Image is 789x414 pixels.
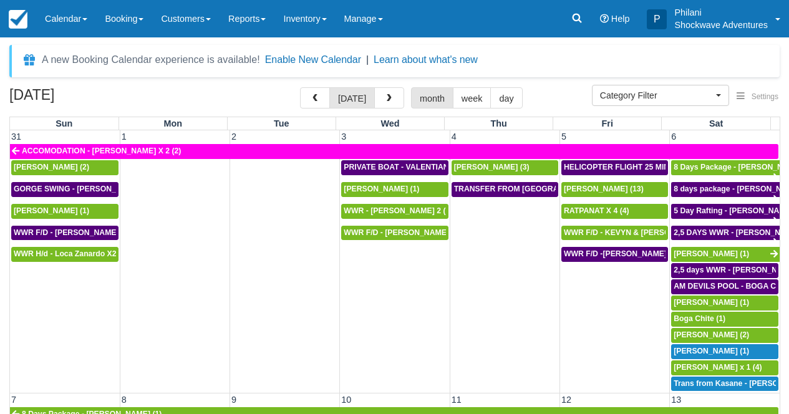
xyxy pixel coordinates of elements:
[564,228,723,237] span: WWR F/D - KEVYN & [PERSON_NAME] 2 (2)
[602,118,613,128] span: Fri
[56,118,72,128] span: Sun
[674,19,768,31] p: Shockwave Adventures
[453,87,491,108] button: week
[14,228,144,237] span: WWR F/D - [PERSON_NAME] X 1 (1)
[452,160,558,175] a: [PERSON_NAME] (3)
[11,160,119,175] a: [PERSON_NAME] (2)
[674,249,749,258] span: [PERSON_NAME] (1)
[674,363,762,372] span: [PERSON_NAME] x 1 (4)
[344,163,540,171] span: PRIVATE BOAT - VALENTIAN [PERSON_NAME] X 4 (4)
[600,89,713,102] span: Category Filter
[10,144,778,159] a: ACCOMODATION - [PERSON_NAME] X 2 (2)
[709,118,723,128] span: Sat
[670,395,682,405] span: 13
[671,263,778,278] a: 2,5 days WWR - [PERSON_NAME] X2 (2)
[670,132,677,142] span: 6
[450,132,458,142] span: 4
[230,395,238,405] span: 9
[340,395,352,405] span: 10
[11,226,119,241] a: WWR F/D - [PERSON_NAME] X 1 (1)
[671,204,780,219] a: 5 Day Rafting - [PERSON_NAME] X1 (1)
[411,87,453,108] button: month
[752,92,778,101] span: Settings
[11,247,119,262] a: WWR H/d - Loca Zanardo X2 (2)
[671,328,778,343] a: [PERSON_NAME] (2)
[674,6,768,19] p: Philani
[163,118,182,128] span: Mon
[14,185,166,193] span: GORGE SWING - [PERSON_NAME] X 2 (2)
[592,85,729,106] button: Category Filter
[561,204,668,219] a: RATPANAT X 4 (4)
[340,132,347,142] span: 3
[564,163,766,171] span: HELICOPTER FLIGHT 25 MINS- [PERSON_NAME] X1 (1)
[344,206,452,215] span: WWR - [PERSON_NAME] 2 (2)
[671,296,778,310] a: [PERSON_NAME] (1)
[674,298,749,307] span: [PERSON_NAME] (1)
[490,118,506,128] span: Thu
[450,395,463,405] span: 11
[671,160,780,175] a: 8 Days Package - [PERSON_NAME] (1)
[120,395,128,405] span: 8
[561,160,668,175] a: HELICOPTER FLIGHT 25 MINS- [PERSON_NAME] X1 (1)
[564,249,700,258] span: WWR F/D -[PERSON_NAME] X 15 (15)
[674,314,725,323] span: Boga Chite (1)
[341,182,448,197] a: [PERSON_NAME] (1)
[561,226,668,241] a: WWR F/D - KEVYN & [PERSON_NAME] 2 (2)
[366,54,369,65] span: |
[560,132,568,142] span: 5
[341,226,448,241] a: WWR F/D - [PERSON_NAME] x3 (3)
[671,344,778,359] a: [PERSON_NAME] (1)
[344,185,419,193] span: [PERSON_NAME] (1)
[42,52,260,67] div: A new Booking Calendar experience is available!
[454,185,753,193] span: TRANSFER FROM [GEOGRAPHIC_DATA] TO VIC FALLS - [PERSON_NAME] X 1 (1)
[561,247,668,262] a: WWR F/D -[PERSON_NAME] X 15 (15)
[344,228,471,237] span: WWR F/D - [PERSON_NAME] x3 (3)
[22,147,181,155] span: ACCOMODATION - [PERSON_NAME] X 2 (2)
[564,206,629,215] span: RATPANAT X 4 (4)
[265,54,361,66] button: Enable New Calendar
[230,132,238,142] span: 2
[14,249,128,258] span: WWR H/d - Loca Zanardo X2 (2)
[9,87,167,110] h2: [DATE]
[671,247,780,262] a: [PERSON_NAME] (1)
[10,132,22,142] span: 31
[561,182,668,197] a: [PERSON_NAME] (13)
[600,14,609,23] i: Help
[611,14,630,24] span: Help
[11,204,119,219] a: [PERSON_NAME] (1)
[341,160,448,175] a: PRIVATE BOAT - VALENTIAN [PERSON_NAME] X 4 (4)
[341,204,448,219] a: WWR - [PERSON_NAME] 2 (2)
[560,395,573,405] span: 12
[564,185,644,193] span: [PERSON_NAME] (13)
[120,132,128,142] span: 1
[729,88,786,106] button: Settings
[671,182,780,197] a: 8 days package - [PERSON_NAME] X1 (1)
[374,54,478,65] a: Learn about what's new
[671,279,778,294] a: AM DEVILS POOL - BOGA CHITE X 1 (1)
[10,395,17,405] span: 7
[274,118,289,128] span: Tue
[380,118,399,128] span: Wed
[14,163,89,171] span: [PERSON_NAME] (2)
[671,360,778,375] a: [PERSON_NAME] x 1 (4)
[647,9,667,29] div: P
[490,87,522,108] button: day
[671,312,778,327] a: Boga Chite (1)
[674,347,749,355] span: [PERSON_NAME] (1)
[452,182,558,197] a: TRANSFER FROM [GEOGRAPHIC_DATA] TO VIC FALLS - [PERSON_NAME] X 1 (1)
[674,330,749,339] span: [PERSON_NAME] (2)
[671,377,778,392] a: Trans from Kasane - [PERSON_NAME] X4 (4)
[329,87,375,108] button: [DATE]
[671,226,780,241] a: 2,5 DAYS WWR - [PERSON_NAME] X1 (1)
[9,10,27,29] img: checkfront-main-nav-mini-logo.png
[454,163,530,171] span: [PERSON_NAME] (3)
[14,206,89,215] span: [PERSON_NAME] (1)
[11,182,119,197] a: GORGE SWING - [PERSON_NAME] X 2 (2)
